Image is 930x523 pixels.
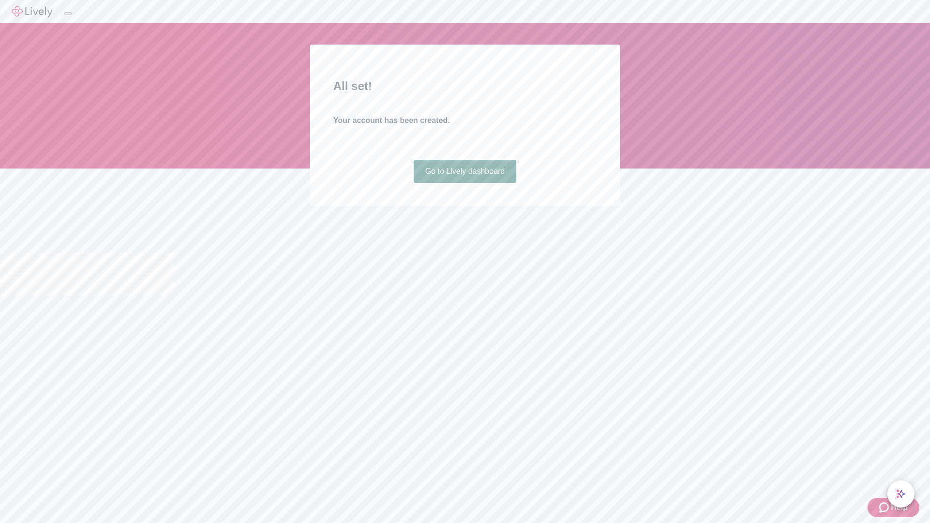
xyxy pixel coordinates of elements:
[333,115,597,126] h4: Your account has been created.
[64,12,72,15] button: Log out
[887,480,914,508] button: chat
[12,6,52,17] img: Lively
[333,77,597,95] h2: All set!
[891,502,908,513] span: Help
[868,498,919,517] button: Zendesk support iconHelp
[896,489,906,499] svg: Lively AI Assistant
[879,502,891,513] svg: Zendesk support icon
[414,160,517,183] a: Go to Lively dashboard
